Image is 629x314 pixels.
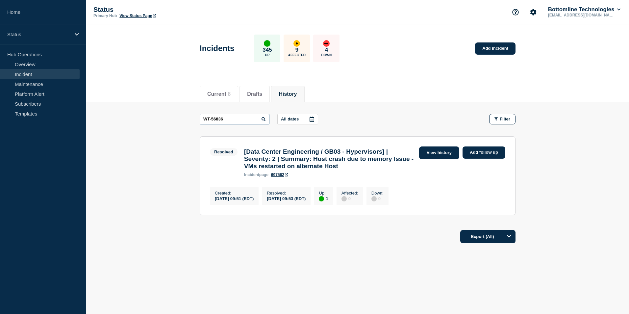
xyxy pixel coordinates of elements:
[281,117,299,121] p: All dates
[463,146,505,159] a: Add follow up
[526,5,540,19] button: Account settings
[293,40,300,47] div: affected
[460,230,516,243] button: Export (All)
[263,47,272,53] p: 345
[200,44,234,53] h1: Incidents
[547,13,615,17] p: [EMAIL_ADDRESS][DOMAIN_NAME]
[267,191,306,196] p: Resolved :
[265,53,269,57] p: Up
[93,13,117,18] p: Primary Hub
[277,114,318,124] button: All dates
[419,146,459,159] a: View history
[321,53,332,57] p: Down
[371,196,377,201] div: disabled
[341,196,358,201] div: 0
[228,91,231,97] span: 8
[247,91,262,97] button: Drafts
[271,172,288,177] a: 697562
[215,191,254,196] p: Created :
[288,53,306,57] p: Affected
[279,91,297,97] button: History
[371,191,384,196] p: Down :
[547,6,622,13] button: Bottomline Technologies
[502,230,516,243] button: Options
[244,172,268,177] p: page
[475,42,516,55] a: Add incident
[295,47,298,53] p: 9
[500,117,510,121] span: Filter
[489,114,516,124] button: Filter
[319,196,328,201] div: 1
[215,196,254,201] div: [DATE] 09:51 (EDT)
[341,191,358,196] p: Affected :
[264,40,270,47] div: up
[244,172,259,177] span: incident
[509,5,522,19] button: Support
[200,114,269,124] input: Search incidents
[323,40,330,47] div: down
[325,47,328,53] p: 4
[93,6,225,13] p: Status
[244,148,416,170] h3: [Data Center Engineering / GB03 - Hypervisors] | Severity: 2 | Summary: Host crash due to memory ...
[7,32,70,37] p: Status
[207,91,231,97] button: Current 8
[119,13,156,18] a: View Status Page
[319,191,328,196] p: Up :
[267,196,306,201] div: [DATE] 09:53 (EDT)
[210,148,238,156] span: Resolved
[319,196,324,201] div: up
[341,196,347,201] div: disabled
[371,196,384,201] div: 0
